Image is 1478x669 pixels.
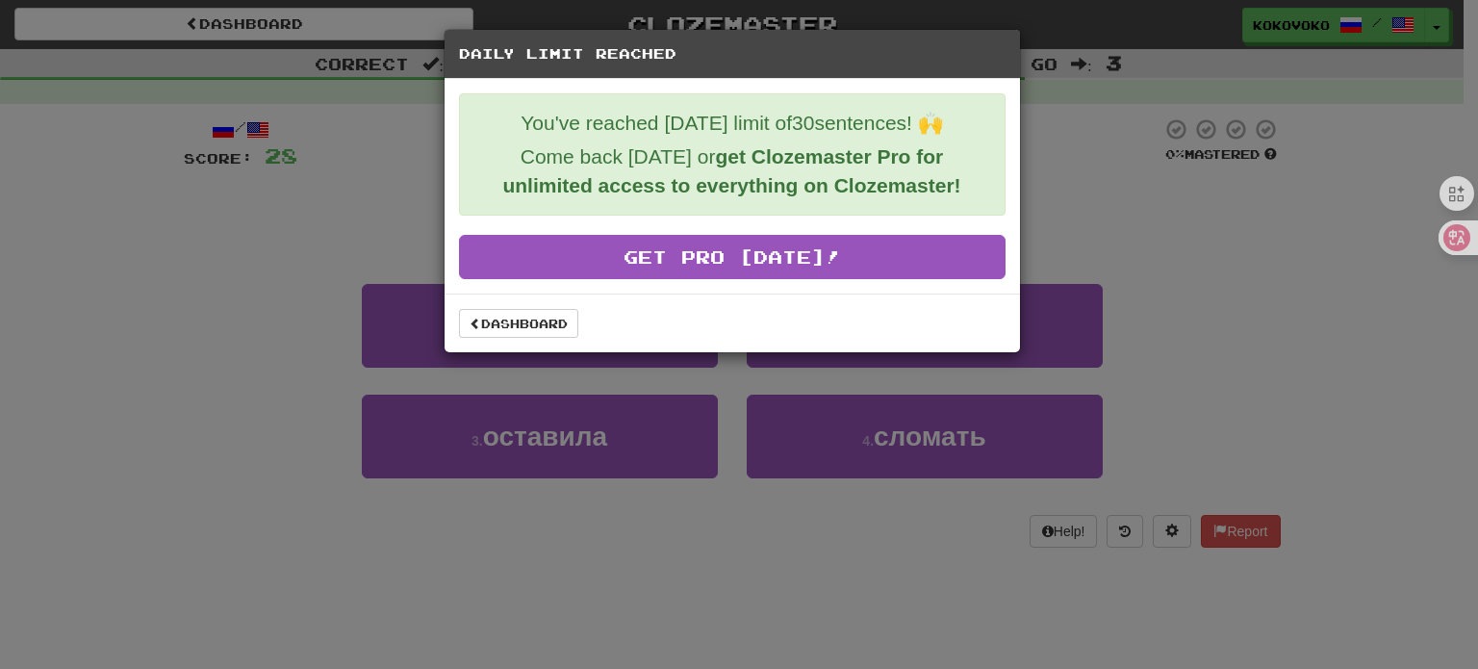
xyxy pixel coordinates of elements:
p: You've reached [DATE] limit of 30 sentences! 🙌 [474,109,990,138]
h5: Daily Limit Reached [459,44,1006,64]
a: Dashboard [459,309,578,338]
strong: get Clozemaster Pro for unlimited access to everything on Clozemaster! [502,145,960,196]
a: Get Pro [DATE]! [459,235,1006,279]
p: Come back [DATE] or [474,142,990,200]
